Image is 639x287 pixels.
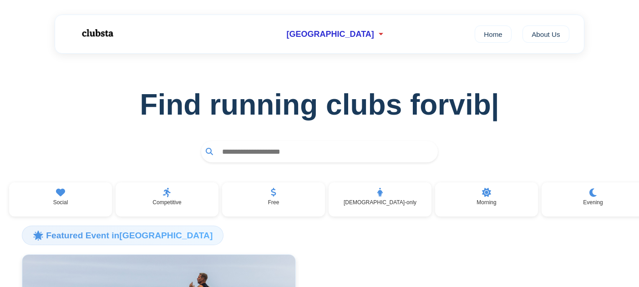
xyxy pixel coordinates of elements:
[583,199,603,206] p: Evening
[22,226,223,245] h3: 🌟 Featured Event in [GEOGRAPHIC_DATA]
[344,199,416,206] p: [DEMOGRAPHIC_DATA]-only
[477,199,496,206] p: Morning
[449,88,499,121] span: vib
[475,25,512,43] a: Home
[53,199,68,206] p: Social
[70,22,124,45] img: Logo
[286,30,374,39] span: [GEOGRAPHIC_DATA]
[522,25,569,43] a: About Us
[268,199,279,206] p: Free
[152,199,181,206] p: Competitive
[15,88,624,121] h1: Find running clubs for
[491,88,499,121] span: |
